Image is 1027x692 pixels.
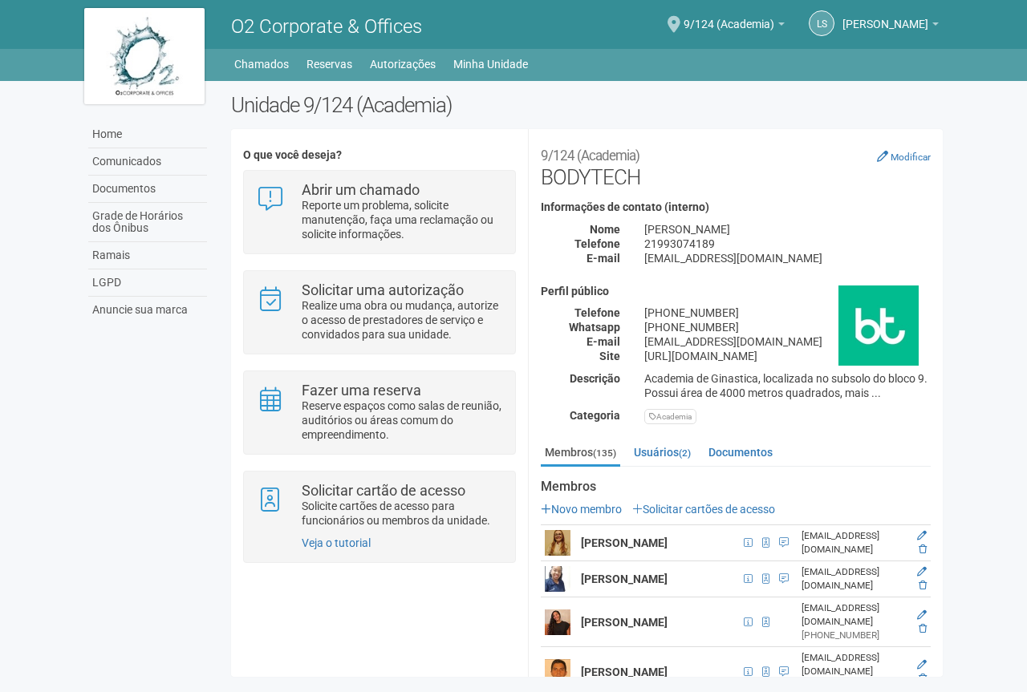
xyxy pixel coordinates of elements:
div: [PHONE_NUMBER] [632,320,943,334]
div: [EMAIL_ADDRESS][DOMAIN_NAME] [802,565,907,593]
a: Comunicados [88,148,207,176]
strong: Categoria [570,409,620,422]
a: Editar membro [917,659,927,670]
span: Cartão de acesso ativo [757,663,774,681]
a: Ramais [88,242,207,269]
a: LS [809,10,834,36]
a: Abrir um chamado Reporte um problema, solicite manutenção, faça uma reclamação ou solicite inform... [256,183,502,241]
strong: [PERSON_NAME] [581,573,668,585]
div: [PERSON_NAME] [632,222,943,237]
span: CPF 131.871.607-19 [739,570,757,588]
img: user.png [545,659,570,685]
span: Leticia Souza do Nascimento [842,2,928,30]
a: Documentos [704,440,777,464]
strong: [PERSON_NAME] [581,616,668,629]
img: business.png [838,285,919,366]
strong: Nome [590,223,620,236]
span: Cartão de acesso ativo [757,570,774,588]
a: Veja o tutorial [302,536,371,549]
a: Modificar [877,150,931,163]
span: Terceirizado [774,534,790,552]
div: [PHONE_NUMBER] [802,629,907,642]
a: Editar membro [917,530,927,541]
span: CPF 855.789.084-20 [739,534,757,552]
span: CPF 144.188.067-41 [739,663,757,681]
small: Modificar [891,152,931,163]
p: Reporte um problema, solicite manutenção, faça uma reclamação ou solicite informações. [302,198,503,241]
strong: E-mail [587,252,620,265]
a: Excluir membro [919,544,927,555]
a: Editar membro [917,609,927,621]
strong: Telefone [574,237,620,250]
a: Anuncie sua marca [88,297,207,323]
img: user.png [545,530,570,556]
div: [URL][DOMAIN_NAME] [632,349,943,363]
div: [EMAIL_ADDRESS][DOMAIN_NAME] [802,651,907,678]
a: Chamados [234,53,289,75]
strong: Descrição [570,372,620,385]
a: Novo membro [541,503,622,516]
a: Membros(135) [541,440,620,467]
span: O2 Corporate & Offices [231,15,422,38]
h4: O que você deseja? [243,149,515,161]
strong: [PERSON_NAME] [581,536,668,549]
div: [EMAIL_ADDRESS][DOMAIN_NAME] [802,529,907,556]
a: Editar membro [917,566,927,577]
div: [PHONE_NUMBER] [632,306,943,320]
a: Fazer uma reserva Reserve espaços como salas de reunião, auditórios ou áreas comum do empreendime... [256,383,502,442]
small: 9/124 (Academia) [541,148,639,164]
strong: Abrir um chamado [302,181,420,198]
a: Excluir membro [919,673,927,684]
span: 9/124 (Academia) [684,2,774,30]
h4: Perfil público [541,285,931,297]
small: (135) [593,447,616,459]
a: Solicitar cartões de acesso [632,503,775,516]
img: logo.jpg [84,8,205,104]
span: Cartão de acesso ativo [757,613,774,631]
a: Solicitar uma autorização Realize uma obra ou mudança, autorize o acesso de prestadores de serviç... [256,283,502,342]
p: Reserve espaços como salas de reunião, auditórios ou áreas comum do empreendimento. [302,399,503,442]
div: 21993074189 [632,237,943,251]
strong: Fazer uma reserva [302,382,421,399]
div: [EMAIL_ADDRESS][DOMAIN_NAME] [632,251,943,265]
a: Autorizações [370,53,436,75]
h2: Unidade 9/124 (Academia) [231,93,943,117]
a: Reservas [306,53,352,75]
a: Grade de Horários dos Ônibus [88,203,207,242]
strong: Whatsapp [569,321,620,334]
a: 9/124 (Academia) [684,20,785,33]
a: Minha Unidade [453,53,528,75]
a: Usuários(2) [630,440,695,464]
div: Academia [644,409,696,424]
p: Solicite cartões de acesso para funcionários ou membros da unidade. [302,499,503,528]
a: Solicitar cartão de acesso Solicite cartões de acesso para funcionários ou membros da unidade. [256,484,502,528]
img: user.png [545,566,570,592]
strong: [PERSON_NAME] [581,666,668,678]
strong: Site [599,350,620,362]
strong: Membros [541,480,931,494]
div: [EMAIL_ADDRESS][DOMAIN_NAME] [802,601,907,629]
a: Documentos [88,176,207,203]
a: Excluir membro [919,623,927,634]
a: LGPD [88,269,207,297]
a: Excluir membro [919,580,927,591]
small: (2) [679,447,691,459]
span: CPF 155.635.667-65 [739,613,757,631]
p: Realize uma obra ou mudança, autorize o acesso de prestadores de serviço e convidados para sua un... [302,298,503,342]
h4: Informações de contato (interno) [541,201,931,213]
strong: Solicitar uma autorização [302,281,464,298]
div: Academia de Ginastica, localizada no subsolo do bloco 9. Possui área de 4000 metros quadrados, ma... [632,371,943,400]
strong: E-mail [587,335,620,348]
span: Cartão de acesso ativo [757,534,774,552]
a: Home [88,121,207,148]
img: user.png [545,609,570,635]
h2: BODYTECH [541,141,931,189]
a: [PERSON_NAME] [842,20,939,33]
span: Bodytech - aux. limpeza [774,570,790,588]
span: Bodytech [774,663,790,681]
div: [EMAIL_ADDRESS][DOMAIN_NAME] [632,334,943,349]
strong: Solicitar cartão de acesso [302,482,465,499]
strong: Telefone [574,306,620,319]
